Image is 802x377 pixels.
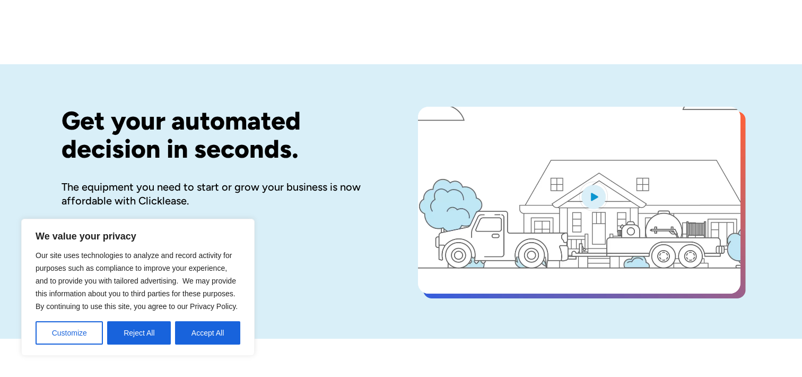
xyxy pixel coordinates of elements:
[36,321,103,345] button: Customize
[62,180,384,208] div: The equipment you need to start or grow your business is now affordable with Clicklease.
[36,251,238,311] span: Our site uses technologies to analyze and record activity for purposes such as compliance to impr...
[579,182,608,211] img: Blue play button logo on a light blue circular background
[418,107,740,294] a: open lightbox
[107,321,171,345] button: Reject All
[36,230,240,243] p: We value your privacy
[62,107,384,163] h1: Get your automated decision in seconds.
[175,321,240,345] button: Accept All
[21,219,255,356] div: We value your privacy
